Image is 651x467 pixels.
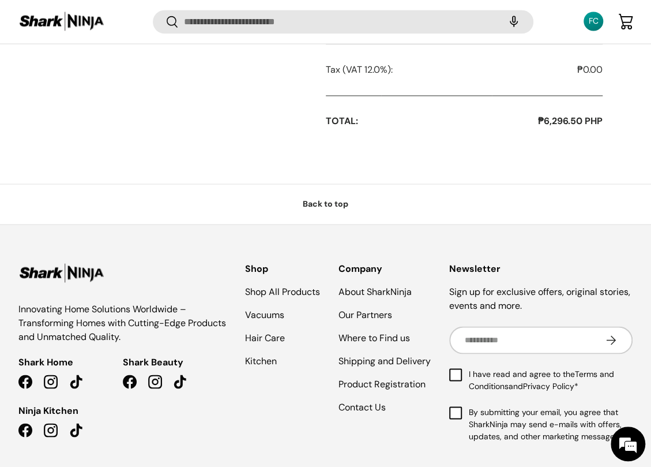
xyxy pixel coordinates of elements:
span: Shark Home [18,355,73,369]
a: Contact Us [338,401,386,413]
speech-search-button: Search by voice [495,9,532,35]
div: FC [587,16,600,28]
td: ₱0.00 [492,44,603,95]
td: Tax (VAT 12.0%): [326,44,492,95]
a: FC [581,9,606,34]
span: Shark Beauty [123,355,183,369]
span: Ninja Kitchen [18,404,78,417]
a: Shop All Products [245,285,320,297]
a: Shipping and Delivery [338,354,431,367]
a: Product Registration [338,378,426,390]
a: Where to Find us [338,331,410,343]
h2: Newsletter [449,261,633,275]
a: Kitchen [245,354,277,367]
img: Shark Ninja Philippines [18,10,105,33]
span: By submitting your email, you agree that SharkNinja may send e-mails with offers, updates, and ot... [469,406,633,442]
a: About SharkNinja [338,285,412,297]
span: I have read and agree to the and * [469,368,633,392]
a: Hair Care [245,331,285,343]
a: Privacy Policy [523,380,574,391]
a: Our Partners [338,308,392,320]
p: Sign up for exclusive offers, original stories, events and more. [449,285,633,312]
a: Terms and Conditions [469,368,614,391]
a: Vacuums [245,308,284,320]
strong: ₱6,296.50 PHP [538,115,603,127]
p: Innovating Home Solutions Worldwide – Transforming Homes with Cutting-Edge Products and Unmatched... [18,302,227,343]
strong: Total: [326,115,358,127]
